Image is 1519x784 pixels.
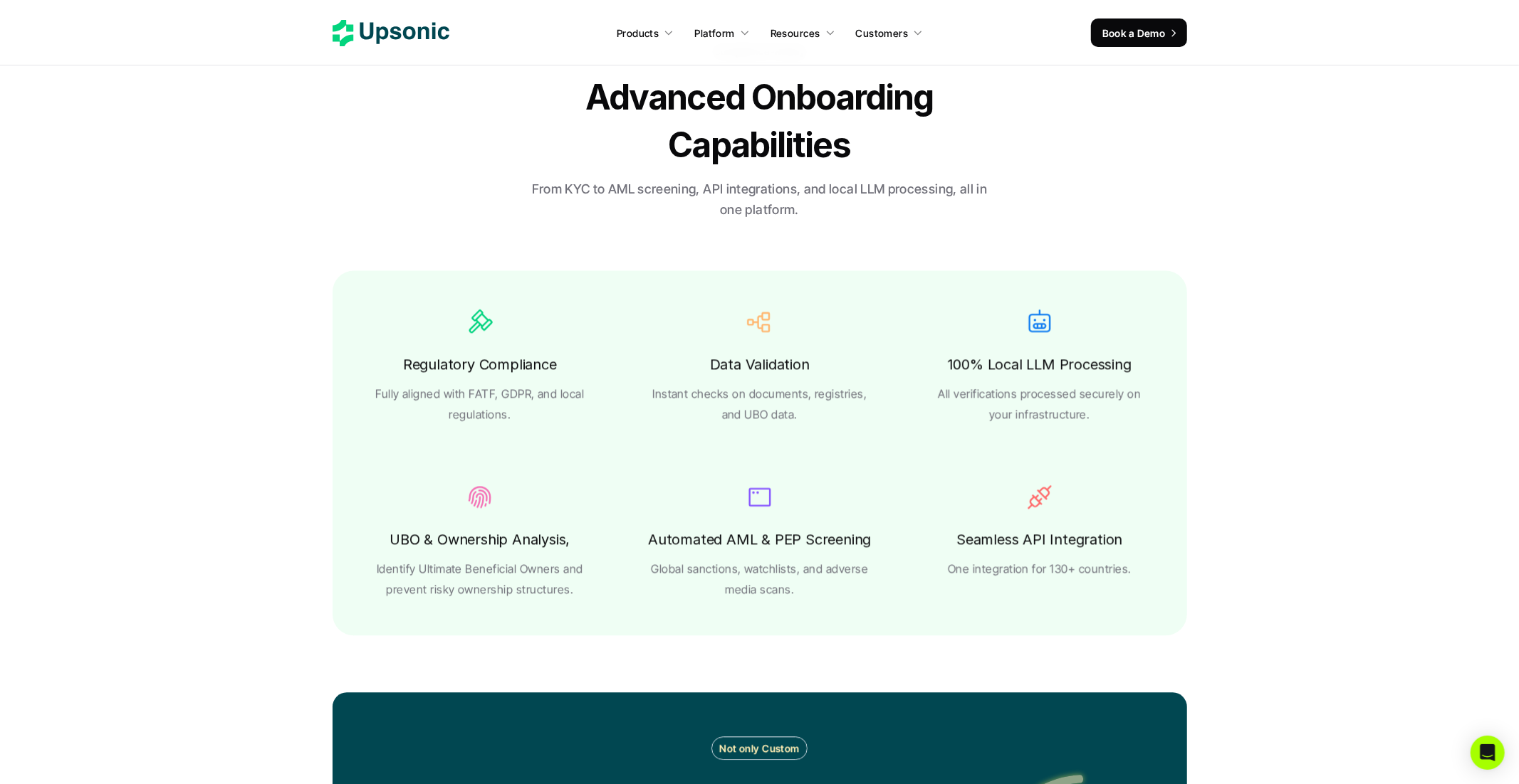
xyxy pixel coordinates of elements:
[928,383,1151,425] p: All verifications processed securely on your infrastructure.
[948,558,1132,579] p: One integration for 130+ countries.
[956,527,1122,551] h6: Seamless API Integration
[617,26,659,41] p: Products
[1102,26,1166,41] p: Book a Demo
[771,26,820,41] p: Resources
[648,383,871,425] p: Instant checks on documents, registries, and UBO data.
[1471,736,1505,770] div: Open Intercom Messenger
[368,558,591,600] p: Identify Ultimate Beneficial Owners and prevent risky ownership structures.
[390,527,570,551] h6: UBO & Ownership Analysis,
[585,76,940,166] strong: Advanced Onboarding Capabilities
[648,558,871,600] p: Global sanctions, watchlists, and adverse media scans.
[948,352,1132,376] h6: 100% Local LLM Processing
[719,741,799,756] p: Not only Custom
[368,383,591,425] p: Fully aligned with FATF, GDPR, and local regulations.
[528,179,991,221] p: From KYC to AML screening, API integrations, and local LLM processing, all in one platform.
[694,26,734,41] p: Platform
[709,352,809,376] h6: Data Validation
[608,20,682,46] a: Products
[648,527,871,551] h6: Automated AML & PEP Screening
[402,352,556,376] h6: Regulatory Compliance
[856,26,909,41] p: Customers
